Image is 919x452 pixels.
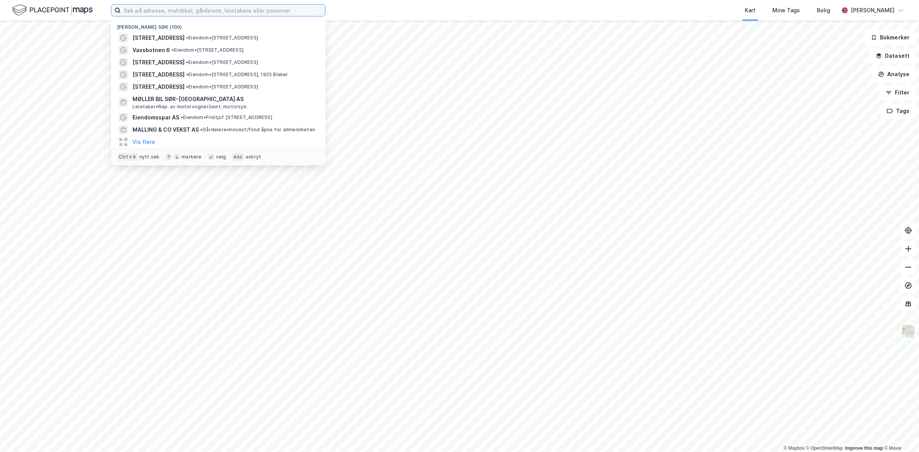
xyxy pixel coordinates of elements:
button: Analyse [872,67,916,82]
span: Leietaker • Rep. av motorvogner/unnt. motorsyk. [132,104,248,110]
span: Eiendom • [STREET_ADDRESS], 1925 Blaker [186,72,288,78]
span: [STREET_ADDRESS] [132,33,185,42]
a: Improve this map [845,445,883,451]
span: [STREET_ADDRESS] [132,82,185,91]
button: Vis flere [132,137,155,147]
input: Søk på adresse, matrikkel, gårdeiere, leietakere eller personer [121,5,325,16]
span: • [200,127,203,132]
span: [STREET_ADDRESS] [132,58,185,67]
div: Mine Tags [772,6,800,15]
div: velg [216,154,226,160]
span: • [186,35,188,41]
span: Eiendomsspar AS [132,113,179,122]
span: MALLING & CO VEKST AS [132,125,199,134]
div: Ctrl + k [117,153,138,161]
span: • [186,72,188,77]
button: Bokmerker [864,30,916,45]
div: markere [182,154,201,160]
img: Z [901,324,916,339]
div: esc [232,153,244,161]
span: Vassbotnen 6 [132,46,170,55]
button: Filter [879,85,916,100]
span: • [172,47,174,53]
div: [PERSON_NAME] [851,6,894,15]
span: • [186,84,188,90]
span: Eiendom • [STREET_ADDRESS] [186,84,258,90]
span: Gårdeiere • Innvest/fond åpne for allmennheten [200,127,315,133]
span: Eiendom • [STREET_ADDRESS] [186,35,258,41]
span: Eiendom • [STREET_ADDRESS] [172,47,244,53]
span: Eiendom • Fridtjof [STREET_ADDRESS] [181,114,272,121]
div: nytt søk [139,154,160,160]
iframe: Chat Widget [881,415,919,452]
button: Tags [880,103,916,119]
a: Mapbox [783,445,805,451]
button: Datasett [869,48,916,64]
span: MØLLER BIL SØR-[GEOGRAPHIC_DATA] AS [132,95,316,104]
span: [STREET_ADDRESS] [132,70,185,79]
span: Eiendom • [STREET_ADDRESS] [186,59,258,65]
div: Kart [745,6,755,15]
div: Kontrollprogram for chat [881,415,919,452]
div: Bolig [817,6,830,15]
div: avbryt [245,154,261,160]
img: logo.f888ab2527a4732fd821a326f86c7f29.svg [12,3,93,17]
a: OpenStreetMap [806,445,843,451]
div: [PERSON_NAME] søk (100) [111,18,325,32]
span: • [181,114,183,120]
span: • [186,59,188,65]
